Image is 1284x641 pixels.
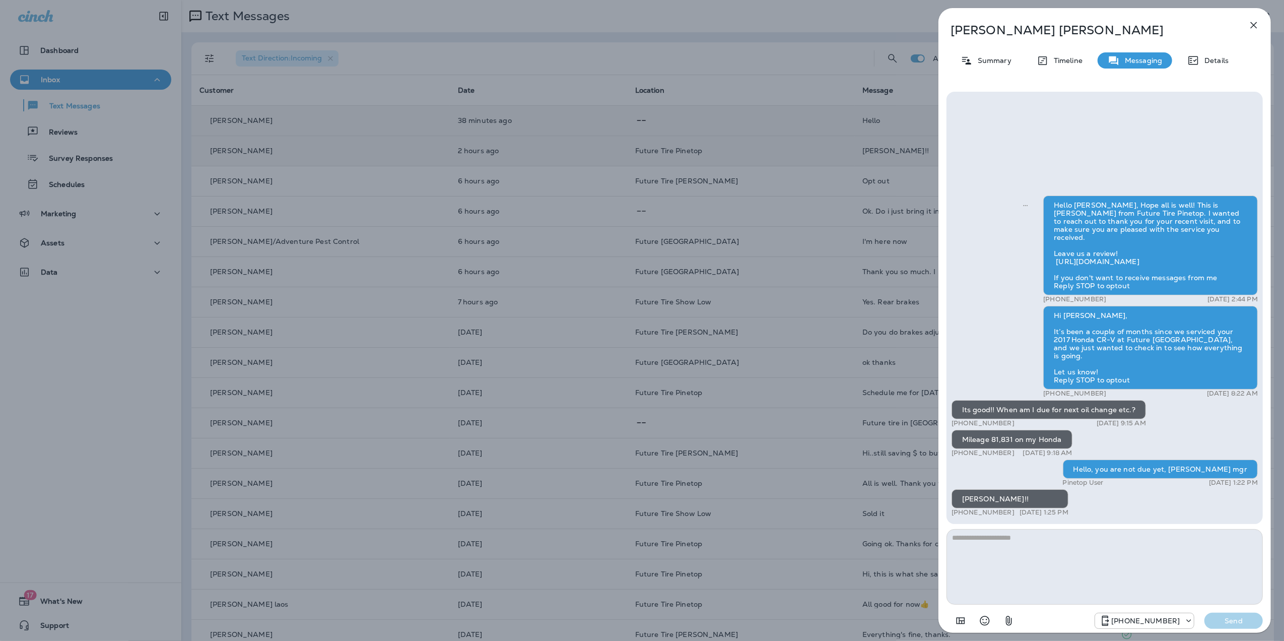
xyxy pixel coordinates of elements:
p: [PHONE_NUMBER] [1043,295,1106,303]
p: Timeline [1049,56,1083,65]
p: [PHONE_NUMBER] [1111,617,1180,625]
p: [PHONE_NUMBER] [952,449,1015,457]
p: [PHONE_NUMBER] [952,419,1015,427]
p: [DATE] 1:25 PM [1020,508,1068,517]
p: [PHONE_NUMBER] [952,508,1015,517]
p: [PHONE_NUMBER] [1043,390,1106,398]
p: [DATE] 9:15 AM [1097,419,1146,427]
div: Hi [PERSON_NAME], It’s been a couple of months since we serviced your 2017 Honda CR-V at Future [... [1043,306,1258,390]
button: Add in a premade template [951,611,971,631]
p: [DATE] 1:22 PM [1209,479,1258,487]
p: [DATE] 8:22 AM [1207,390,1258,398]
p: Pinetop User [1063,479,1104,487]
button: Select an emoji [975,611,995,631]
p: Summary [973,56,1011,65]
div: Hello, you are not due yet, [PERSON_NAME] mgr [1063,460,1258,479]
p: [DATE] 2:44 PM [1207,295,1258,303]
p: [DATE] 9:18 AM [1023,449,1072,457]
p: Details [1199,56,1229,65]
div: [PERSON_NAME]!! [952,489,1068,508]
span: Sent [1023,200,1028,209]
p: [PERSON_NAME] [PERSON_NAME] [951,23,1226,37]
div: Its good!! When am I due for next oil change etc.? [952,400,1146,419]
div: Hello [PERSON_NAME], Hope all is well! This is [PERSON_NAME] from Future Tire Pinetop. I wanted t... [1043,196,1258,295]
p: Messaging [1120,56,1162,65]
div: +1 (928) 232-1970 [1095,615,1194,627]
div: Mileage 81,831 on my Honda [952,430,1072,449]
